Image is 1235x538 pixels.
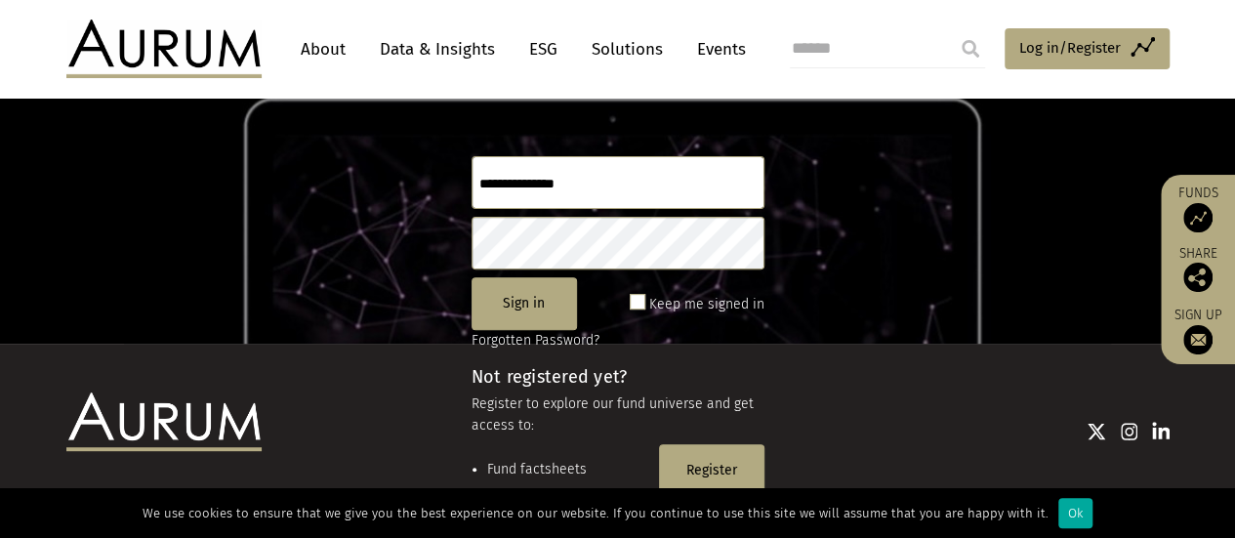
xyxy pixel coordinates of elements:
a: ESG [519,31,567,67]
h4: Not registered yet? [472,368,764,386]
label: Keep me signed in [649,293,764,316]
a: About [291,31,355,67]
img: Aurum [66,20,262,78]
img: Sign up to our newsletter [1183,325,1213,354]
img: Linkedin icon [1152,422,1170,441]
img: Aurum Logo [66,393,262,451]
img: Twitter icon [1087,422,1106,441]
a: Forgotten Password? [472,332,599,349]
div: Ok [1058,498,1092,528]
img: Access Funds [1183,203,1213,232]
a: Sign up [1171,307,1225,354]
div: Share [1171,247,1225,292]
input: Submit [951,29,990,68]
a: Events [687,31,746,67]
a: Data & Insights [370,31,505,67]
img: Share this post [1183,263,1213,292]
img: Instagram icon [1121,422,1138,441]
span: Log in/Register [1019,36,1121,60]
a: Funds [1171,185,1225,232]
button: Sign in [472,277,577,330]
a: Solutions [582,31,673,67]
a: Log in/Register [1005,28,1170,69]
